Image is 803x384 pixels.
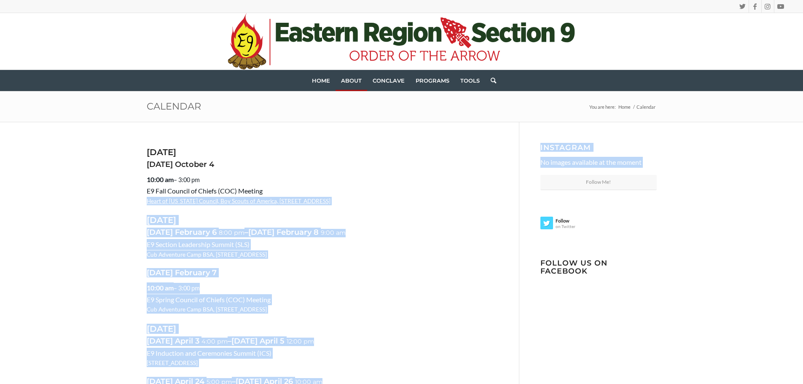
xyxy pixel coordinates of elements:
[287,338,314,346] small: 12:00 pm
[175,160,207,169] span: October
[201,338,228,346] small: 4:00 pm
[147,100,201,112] a: Calendar
[175,228,210,237] span: February
[540,259,657,275] h3: Follow us on Facebook
[617,104,632,110] a: Home
[147,228,173,237] span: [DATE]
[212,268,217,277] span: 7
[336,70,367,91] a: About
[147,171,498,185] dt: 10:00 am
[212,228,217,237] span: 6
[147,295,271,303] span: E9 Spring Council of Chiefs (COC) Meeting
[147,306,267,313] a: Cub Adventure Camp BSA, [STREET_ADDRESS]
[589,104,616,110] span: You are here:
[314,228,319,237] span: 8
[540,217,599,223] strong: Follow
[367,70,410,91] a: Conclave
[280,336,285,346] span: 5
[416,77,449,84] span: Programs
[540,217,599,234] a: Followon Twitter
[231,336,258,346] span: [DATE]
[209,160,214,169] span: 4
[485,70,496,91] a: Search
[312,77,330,84] span: Home
[219,229,244,237] small: 8:00 pm
[455,70,485,91] a: Tools
[373,77,405,84] span: Conclave
[175,336,193,346] span: April
[540,157,657,168] p: No images available at the moment
[248,228,274,237] span: [DATE]
[244,228,248,237] span: –
[147,336,173,346] span: [DATE]
[306,70,336,91] a: Home
[540,143,657,151] h3: Instagram
[410,70,455,91] a: Programs
[147,360,198,366] a: [STREET_ADDRESS]
[277,228,312,237] span: February
[341,77,362,84] span: About
[174,175,200,185] span: – 3:00 pm
[321,229,346,237] small: 9:00 am
[195,336,199,346] span: 3
[147,148,498,157] h3: [DATE]
[632,104,635,110] span: /
[618,104,631,110] span: Home
[540,175,657,190] a: Follow Me!
[460,77,480,84] span: Tools
[147,160,173,169] span: [DATE]
[147,215,498,225] h3: [DATE]
[147,268,173,277] span: [DATE]
[228,336,231,346] span: –
[174,283,200,294] span: – 3:00 pm
[147,349,271,357] span: E9 Induction and Ceremonies Summit (ICS)
[147,240,250,248] span: E9 Section Leadership Summit (SLS)
[147,187,263,195] span: E9 Fall Council of Chiefs (COC) Meeting
[147,324,498,333] h3: [DATE]
[260,336,278,346] span: April
[635,104,657,110] span: Calendar
[540,223,599,228] span: on Twitter
[175,268,210,277] span: February
[147,279,498,294] dt: 10:00 am
[147,198,330,204] a: Heart of [US_STATE] Council, Boy Scouts of America, [STREET_ADDRESS]
[147,251,267,258] a: Cub Adventure Camp BSA, [STREET_ADDRESS]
